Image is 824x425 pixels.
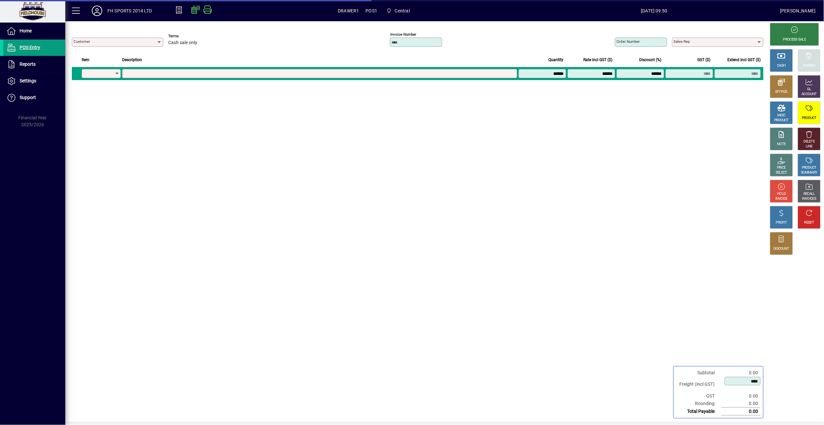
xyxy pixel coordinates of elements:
[804,192,815,196] div: RECALL
[804,139,815,144] div: DELETE
[802,196,816,201] div: INVOICES
[107,6,152,16] div: FH SPORTS 2014 LTD
[168,34,207,38] span: Terms
[721,369,761,377] td: 0.00
[801,170,817,175] div: SUMMARY
[674,39,690,44] mat-label: Sales rep
[676,392,721,400] td: GST
[803,63,816,68] div: CHARGE
[802,92,817,97] div: ACCOUNT
[676,377,721,392] td: Freight (Incl GST)
[3,56,65,73] a: Reports
[777,192,786,196] div: HOLD
[122,56,142,63] span: Description
[804,220,814,225] div: RESET
[20,61,36,67] span: Reports
[777,142,786,147] div: NOTE
[780,6,816,16] div: [PERSON_NAME]
[776,220,787,225] div: PROFIT
[783,37,806,42] div: PROCESS SALE
[806,144,813,149] div: LINE
[3,73,65,89] a: Settings
[20,28,32,33] span: Home
[617,39,640,44] mat-label: Order number
[549,56,564,63] span: Quantity
[3,23,65,39] a: Home
[777,63,786,68] div: CASH
[676,408,721,416] td: Total Payable
[390,32,416,37] mat-label: Invoice number
[87,5,107,17] button: Profile
[721,400,761,408] td: 0.00
[774,246,789,251] div: DISCOUNT
[73,39,90,44] mat-label: Customer
[168,40,197,45] span: Cash sale only
[366,6,378,16] span: POS1
[774,118,789,123] div: PRODUCT
[721,408,761,416] td: 0.00
[676,369,721,377] td: Subtotal
[395,6,410,16] span: Central
[528,6,780,16] span: [DATE] 09:50
[778,113,785,118] div: MISC
[721,392,761,400] td: 0.00
[676,400,721,408] td: Rounding
[3,90,65,106] a: Support
[807,87,812,92] div: GL
[776,170,787,175] div: SELECT
[777,165,786,170] div: PRICE
[20,95,36,100] span: Support
[639,56,662,63] span: Discount (%)
[776,90,788,94] div: EFTPOS
[728,56,761,63] span: Extend incl GST ($)
[802,116,816,121] div: PRODUCT
[338,6,359,16] span: DRAWER1
[82,56,89,63] span: Item
[775,196,787,201] div: INVOICE
[698,56,711,63] span: GST ($)
[20,45,40,50] span: POS Entry
[20,78,36,83] span: Settings
[584,56,613,63] span: Rate incl GST ($)
[384,5,412,17] span: Central
[802,165,816,170] div: PRODUCT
